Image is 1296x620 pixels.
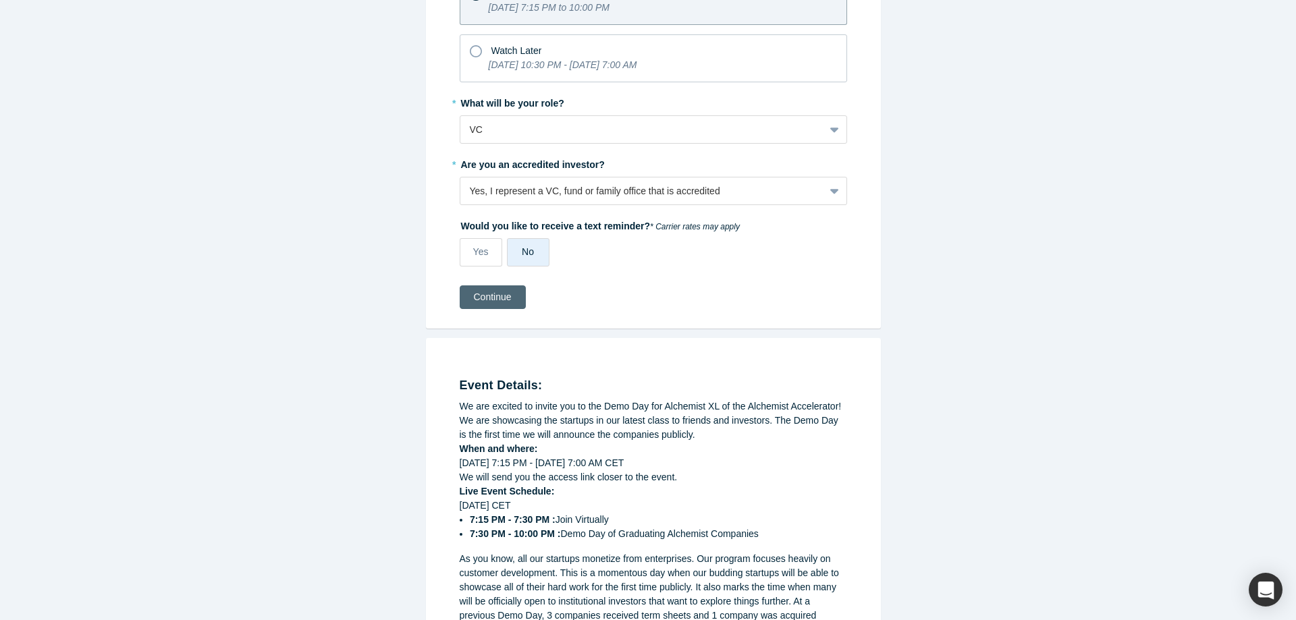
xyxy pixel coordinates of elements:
[460,215,847,233] label: Would you like to receive a text reminder?
[470,528,561,539] strong: 7:30 PM - 10:00 PM :
[460,486,555,497] strong: Live Event Schedule:
[460,285,526,309] button: Continue
[470,527,847,541] li: Demo Day of Graduating Alchemist Companies
[522,246,534,257] span: No
[460,499,847,541] div: [DATE] CET
[460,470,847,484] div: We will send you the access link closer to the event.
[460,456,847,470] div: [DATE] 7:15 PM - [DATE] 7:00 AM CET
[470,513,847,527] li: Join Virtually
[473,246,489,257] span: Yes
[489,2,610,13] i: [DATE] 7:15 PM to 10:00 PM
[489,59,637,70] i: [DATE] 10:30 PM - [DATE] 7:00 AM
[470,514,556,525] strong: 7:15 PM - 7:30 PM :
[460,92,847,111] label: What will be your role?
[650,222,740,231] em: * Carrier rates may apply
[460,399,847,414] div: We are excited to invite you to the Demo Day for Alchemist XL of the Alchemist Accelerator!
[470,184,815,198] div: Yes, I represent a VC, fund or family office that is accredited
[460,414,847,442] div: We are showcasing the startups in our latest class to friends and investors. The Demo Day is the ...
[460,443,538,454] strong: When and where:
[460,153,847,172] label: Are you an accredited investor?
[460,378,543,392] strong: Event Details:
[491,45,542,56] span: Watch Later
